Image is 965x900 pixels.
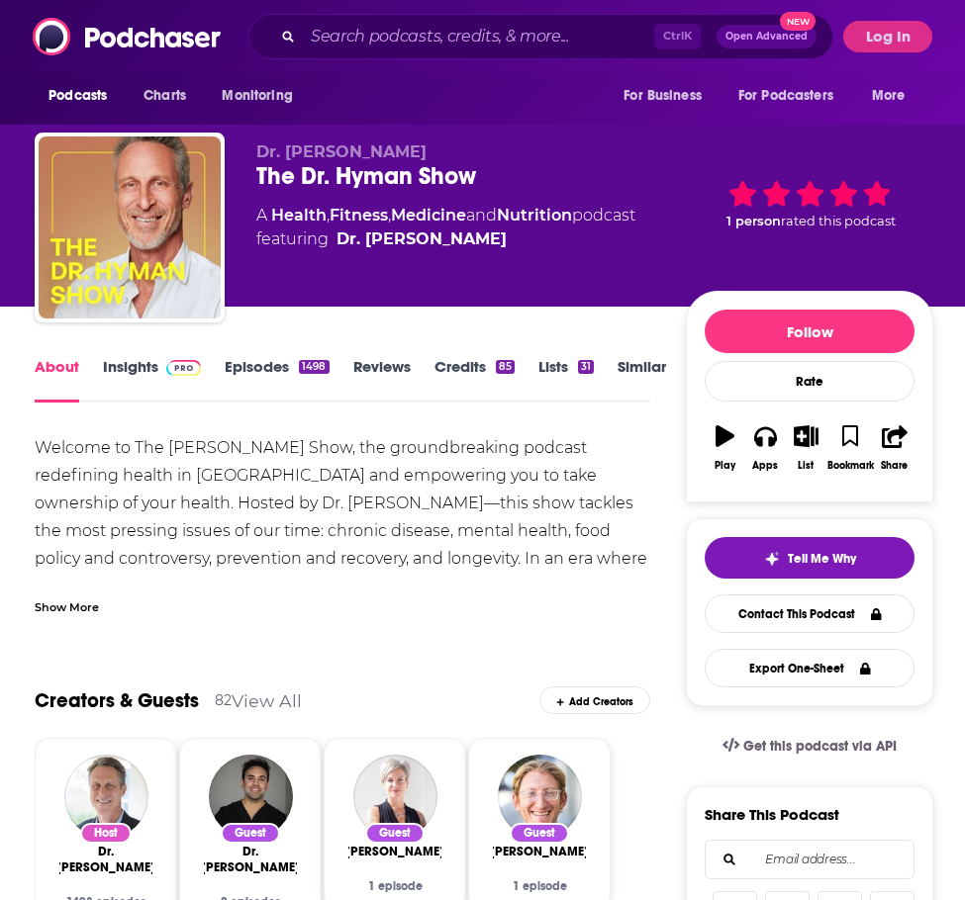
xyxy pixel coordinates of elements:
[610,77,726,115] button: open menu
[56,844,155,875] span: Dr. [PERSON_NAME]
[725,32,808,42] span: Open Advanced
[248,14,833,59] div: Search podcasts, credits, & more...
[327,206,330,225] span: ,
[337,227,507,251] a: Dr. Mark Hyman
[496,360,515,374] div: 85
[578,360,594,374] div: 31
[434,357,515,403] a: Credits85
[490,844,589,859] a: Dr. Scott Sherr
[35,357,79,403] a: About
[497,206,572,225] a: Nutrition
[705,412,745,484] button: Play
[256,227,635,251] span: featuring
[493,879,586,893] div: 1 episode
[717,25,817,48] button: Open AdvancedNew
[826,412,875,484] button: Bookmark
[786,412,826,484] button: List
[705,805,839,824] h3: Share This Podcast
[33,18,223,55] img: Podchaser - Follow, Share and Rate Podcasts
[843,21,932,52] button: Log In
[654,24,701,49] span: Ctrl K
[256,142,427,161] span: Dr. [PERSON_NAME]
[353,755,437,839] img: Dr. Tyna Moore
[715,460,735,472] div: Play
[705,649,915,687] button: Export One-Sheet
[538,357,594,403] a: Lists31
[345,844,444,859] a: Dr. Tyna Moore
[780,12,816,31] span: New
[498,755,582,839] img: Dr. Scott Sherr
[752,460,778,472] div: Apps
[618,357,666,403] a: Similar
[56,844,155,875] a: Dr. Mark Hyman
[201,844,300,875] a: Dr. Adeel Khan
[490,844,589,859] span: [PERSON_NAME]
[726,214,781,228] span: 1 person
[881,460,908,472] div: Share
[345,844,444,859] span: [PERSON_NAME]
[745,412,786,484] button: Apps
[764,551,780,567] img: tell me why sparkle
[872,82,906,110] span: More
[725,77,862,115] button: open menu
[232,690,302,711] a: View All
[827,460,874,472] div: Bookmark
[330,206,388,225] a: Fitness
[35,688,199,713] a: Creators & Guests
[131,77,198,115] a: Charts
[225,357,329,403] a: Episodes1498
[705,537,915,579] button: tell me why sparkleTell Me Why
[743,738,897,755] span: Get this podcast via API
[166,360,201,376] img: Podchaser Pro
[781,214,896,228] span: rated this podcast
[271,206,327,225] a: Health
[64,755,148,839] img: Dr. Mark Hyman
[48,82,107,110] span: Podcasts
[858,77,930,115] button: open menu
[707,722,913,770] a: Get this podcast via API
[798,460,814,472] div: List
[209,755,293,839] img: Dr. Adeel Khan
[705,361,915,402] div: Rate
[222,82,292,110] span: Monitoring
[705,594,915,633] a: Contact This Podcast
[303,21,654,52] input: Search podcasts, credits, & more...
[221,823,280,844] div: Guest
[353,357,411,403] a: Reviews
[624,82,702,110] span: For Business
[705,310,915,353] button: Follow
[299,360,329,374] div: 1498
[722,841,898,878] input: Email address...
[103,357,201,403] a: InsightsPodchaser Pro
[201,844,300,875] span: Dr. [PERSON_NAME]
[738,82,833,110] span: For Podcasters
[539,686,650,714] div: Add Creators
[215,691,232,709] div: 82
[39,136,221,318] img: The Dr. Hyman Show
[208,77,318,115] button: open menu
[35,77,133,115] button: open menu
[256,204,635,251] div: A podcast
[348,879,441,893] div: 1 episode
[875,412,916,484] button: Share
[705,840,915,879] div: Search followers
[391,206,466,225] a: Medicine
[80,823,132,844] div: Host
[365,823,425,844] div: Guest
[788,551,856,567] span: Tell Me Why
[686,142,933,265] div: 1 personrated this podcast
[510,823,569,844] div: Guest
[466,206,497,225] span: and
[144,82,186,110] span: Charts
[388,206,391,225] span: ,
